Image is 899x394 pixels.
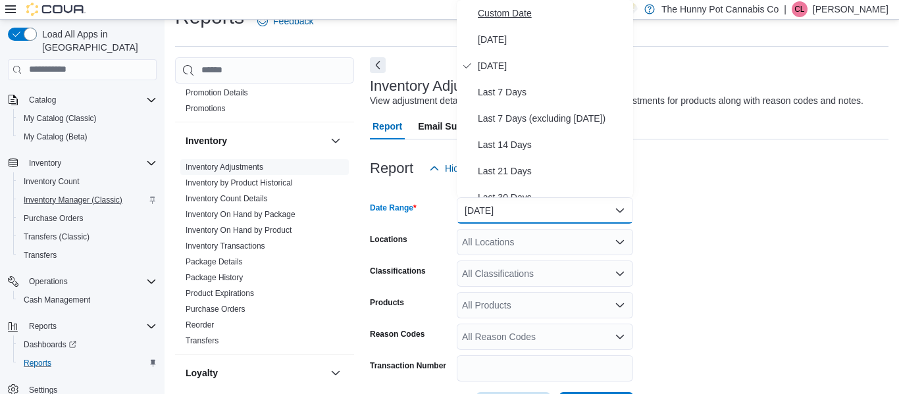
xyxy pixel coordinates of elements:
button: Operations [3,272,162,291]
p: The Hunny Pot Cannabis Co [661,1,779,17]
span: Catalog [29,95,56,105]
span: Product Expirations [186,288,254,299]
a: Cash Management [18,292,95,308]
button: Purchase Orders [13,209,162,228]
button: My Catalog (Beta) [13,128,162,146]
span: Last 7 Days (excluding [DATE]) [478,111,628,126]
h3: Loyalty [186,366,218,380]
a: Inventory Transactions [186,241,265,251]
label: Products [370,297,404,308]
a: Promotion Details [186,88,248,97]
span: My Catalog (Classic) [24,113,97,124]
button: Open list of options [615,332,625,342]
span: Custom Date [478,5,628,21]
button: Loyalty [328,365,344,381]
span: Report [372,113,402,139]
button: Operations [24,274,73,289]
button: Reports [13,354,162,372]
p: [PERSON_NAME] [813,1,888,17]
span: Transfers (Classic) [18,229,157,245]
span: Inventory Count [18,174,157,189]
button: Transfers [13,246,162,264]
span: Operations [24,274,157,289]
button: Reports [3,317,162,335]
span: Last 30 Days [478,189,628,205]
a: Inventory Count [18,174,85,189]
button: Cash Management [13,291,162,309]
span: My Catalog (Classic) [18,111,157,126]
span: Inventory [29,158,61,168]
button: Inventory [24,155,66,171]
a: Transfers [186,336,218,345]
a: Inventory by Product Historical [186,178,293,187]
button: Inventory [328,133,344,149]
a: Promotions [186,104,226,113]
button: Open list of options [615,300,625,310]
span: Inventory Adjustments [186,162,263,172]
a: Dashboards [18,337,82,353]
label: Locations [370,234,407,245]
a: Transfers [18,247,62,263]
span: Dashboards [24,339,76,350]
span: Purchase Orders [186,304,245,314]
button: Inventory Count [13,172,162,191]
span: Reorder [186,320,214,330]
img: Cova [26,3,86,16]
a: Product Expirations [186,289,254,298]
span: Reports [24,358,51,368]
span: Transfers [24,250,57,260]
a: Inventory On Hand by Product [186,226,292,235]
div: View adjustment details. You will see both quantity and cost adjustments for products along with ... [370,94,863,108]
span: Promotion Details [186,87,248,98]
div: Carla Larose [792,1,808,17]
span: Package History [186,272,243,283]
button: Inventory Manager (Classic) [13,191,162,209]
button: Next [370,57,386,73]
h3: Report [370,160,413,176]
span: Feedback [273,14,313,28]
label: Transaction Number [370,360,446,371]
button: Loyalty [186,366,325,380]
button: Inventory [186,134,325,147]
p: | [784,1,786,17]
span: Last 14 Days [478,137,628,153]
span: Purchase Orders [24,213,84,224]
a: Reports [18,355,57,371]
span: My Catalog (Beta) [18,129,157,145]
a: Package Details [186,257,243,266]
span: Inventory On Hand by Package [186,209,295,220]
span: Operations [29,276,68,287]
a: Inventory On Hand by Package [186,210,295,219]
span: Inventory Count Details [186,193,268,204]
span: [DATE] [478,32,628,47]
label: Date Range [370,203,417,213]
a: Transfers (Classic) [18,229,95,245]
span: Inventory On Hand by Product [186,225,292,235]
button: Catalog [3,91,162,109]
div: Discounts & Promotions [175,69,354,122]
a: Dashboards [13,335,162,354]
a: Inventory Count Details [186,194,268,203]
span: Email Subscription [418,113,501,139]
span: Inventory Manager (Classic) [24,195,122,205]
button: Reports [24,318,62,334]
button: [DATE] [457,197,633,224]
span: Inventory Count [24,176,80,187]
span: CL [794,1,804,17]
h3: Inventory [186,134,227,147]
a: My Catalog (Classic) [18,111,102,126]
a: My Catalog (Beta) [18,129,93,145]
span: Inventory Transactions [186,241,265,251]
button: Transfers (Classic) [13,228,162,246]
a: Reorder [186,320,214,330]
span: Promotions [186,103,226,114]
span: Dashboards [18,337,157,353]
span: Cash Management [18,292,157,308]
button: Inventory [3,154,162,172]
label: Reason Codes [370,329,424,339]
span: Hide Parameters [445,162,514,175]
span: Reports [24,318,157,334]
